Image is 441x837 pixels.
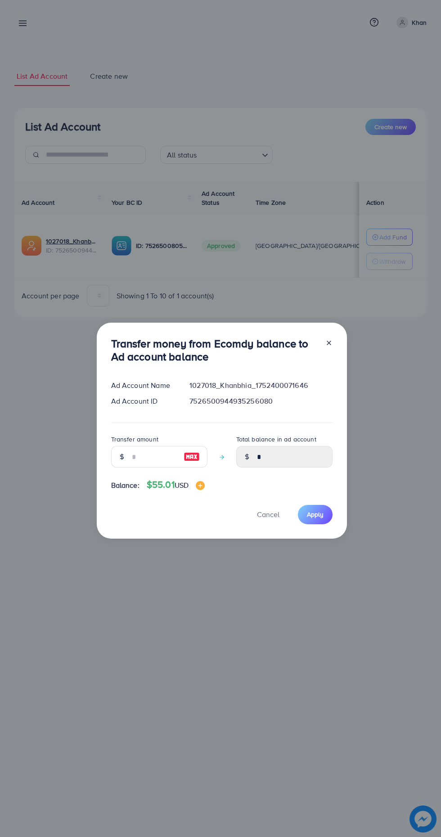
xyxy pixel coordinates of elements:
[182,396,339,406] div: 7526500944935256080
[147,479,205,490] h4: $55.01
[175,480,189,490] span: USD
[298,505,333,524] button: Apply
[257,509,279,519] span: Cancel
[111,480,139,490] span: Balance:
[104,396,183,406] div: Ad Account ID
[111,337,318,363] h3: Transfer money from Ecomdy balance to Ad account balance
[246,505,291,524] button: Cancel
[236,435,316,444] label: Total balance in ad account
[196,481,205,490] img: image
[111,435,158,444] label: Transfer amount
[182,380,339,391] div: 1027018_Khanbhia_1752400071646
[104,380,183,391] div: Ad Account Name
[184,451,200,462] img: image
[307,510,324,519] span: Apply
